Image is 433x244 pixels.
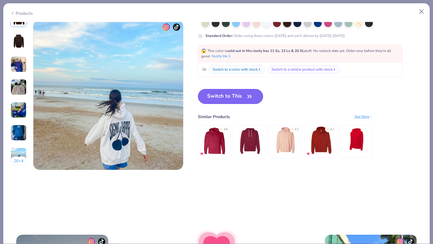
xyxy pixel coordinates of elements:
img: Independent Trading Co. Lightweight Hooded Sweatshirt [236,126,264,154]
strong: only has 11 Ss, 13 Ls & 20 XLs [255,48,306,53]
div: 4.3 [330,127,334,132]
strong: sold out in M [227,48,249,53]
div: ★ [220,127,223,130]
img: Independent Trading Co. Hooded Sweatshirt [200,126,229,154]
div: Switch to a color with stock [213,67,258,72]
button: 26+ [10,157,27,166]
div: Products [10,10,33,17]
img: Comfort Colors Unisex Lighweight Cotton Hooded Sweatshirt [271,126,300,154]
img: insta-icon.png [163,23,170,31]
div: ★ [327,127,329,130]
img: User generated content [11,148,27,164]
div: ★ [291,127,293,130]
span: 😱 [201,48,206,54]
button: Switch to This [198,89,263,104]
div: 4.3 [295,127,298,132]
div: Order using these colors [DATE] and we'll deliver by [DATE]-[DATE]. [205,33,345,38]
img: Sport-Tek Lightweight French Terry Pullover Hoodie [342,126,371,154]
button: Close [416,6,427,17]
img: 021118ed-e60b-4655-a723-e852a893482a [33,20,183,170]
div: 4.8 [224,127,227,132]
button: Switch to a similar product with stock [268,65,340,74]
strong: Standard Order : [205,33,233,38]
div: Switch to a similar product with stock [272,67,333,72]
img: MostFav.gif [306,152,310,156]
img: User generated content [11,56,27,72]
span: Or [201,67,206,72]
img: Bella + Canvas Unisex Sponge Fleece Pullover Dtm Hoodie [307,126,335,154]
div: Similar Products [198,114,230,120]
button: Notify Me [212,53,232,59]
img: User generated content [11,79,27,95]
img: tiktok-icon.png [173,23,180,31]
img: User generated content [11,102,27,118]
img: Back [11,34,26,49]
span: This color is and left. No restock date yet. Order now before they're all gone! [201,48,391,59]
div: See More [355,114,373,119]
img: MostFav.gif [200,152,204,156]
button: Switch to a color with stock [209,65,265,74]
img: User generated content [11,125,27,141]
